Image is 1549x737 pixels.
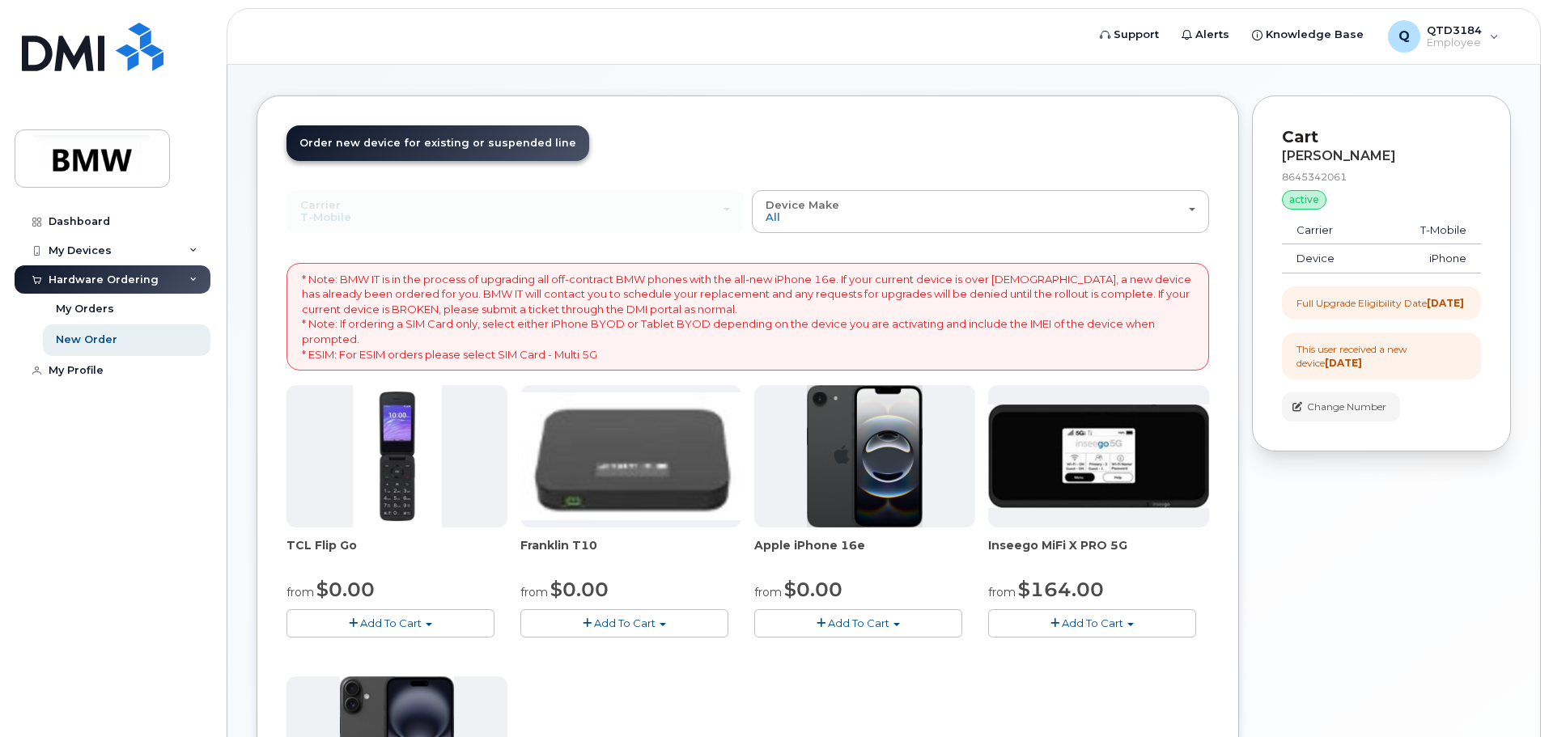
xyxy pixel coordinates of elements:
button: Add To Cart [286,609,494,637]
td: Carrier [1282,216,1376,245]
img: cut_small_inseego_5G.jpg [988,405,1209,508]
span: Add To Cart [1062,616,1123,629]
button: Change Number [1282,392,1400,421]
span: Q [1398,27,1410,46]
button: Add To Cart [520,609,728,637]
span: $164.00 [1018,578,1104,601]
span: Alerts [1195,27,1229,43]
a: Knowledge Base [1241,19,1375,51]
button: Add To Cart [754,609,962,637]
div: Apple iPhone 16e [754,537,975,570]
div: Inseego MiFi X PRO 5G [988,537,1209,570]
span: Device Make [766,198,839,211]
span: $0.00 [550,578,609,601]
div: TCL Flip Go [286,537,507,570]
div: active [1282,190,1326,210]
span: Add To Cart [360,616,422,629]
p: * Note: BMW IT is in the process of upgrading all off-contract BMW phones with the all-new iPhone... [302,272,1194,362]
span: QTD3184 [1427,23,1482,36]
strong: [DATE] [1427,297,1464,309]
span: $0.00 [784,578,842,601]
div: QTD3184 [1377,20,1510,53]
small: from [988,585,1016,599]
div: Full Upgrade Eligibility Date [1296,296,1464,310]
div: Franklin T10 [520,537,741,570]
span: Add To Cart [594,616,656,629]
small: from [520,585,548,599]
span: $0.00 [316,578,375,601]
span: Add To Cart [828,616,889,629]
div: 8645342061 [1282,170,1481,184]
a: Support [1089,19,1170,51]
img: iphone16e.png [807,385,923,527]
td: Device [1282,244,1376,273]
p: Cart [1282,125,1481,149]
button: Device Make All [752,190,1209,232]
small: from [286,585,314,599]
a: Alerts [1170,19,1241,51]
td: iPhone [1376,244,1481,273]
span: Change Number [1307,400,1386,414]
span: Knowledge Base [1266,27,1364,43]
td: T-Mobile [1376,216,1481,245]
strong: [DATE] [1325,357,1362,369]
div: [PERSON_NAME] [1282,149,1481,163]
img: TCL_FLIP_MODE.jpg [353,385,442,527]
iframe: Messenger Launcher [1479,667,1537,725]
span: Order new device for existing or suspended line [299,137,576,149]
img: t10.jpg [520,392,741,520]
small: from [754,585,782,599]
span: Employee [1427,36,1482,49]
span: All [766,210,780,223]
div: This user received a new device [1296,342,1466,370]
span: Support [1114,27,1159,43]
button: Add To Cart [988,609,1196,637]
